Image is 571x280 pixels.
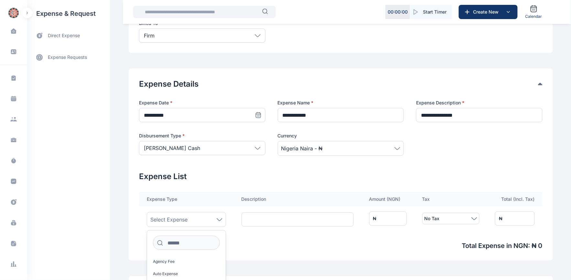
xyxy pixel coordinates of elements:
[27,49,110,65] a: expense requests
[153,259,175,264] span: Agency Fee
[139,79,538,89] button: Expense Details
[499,215,502,222] div: ₦
[523,2,545,22] a: Calendar
[139,100,265,106] label: Expense Date
[139,133,265,139] label: Disbursement Type
[144,144,200,152] p: [PERSON_NAME] Cash
[278,133,297,139] span: Currency
[281,145,323,152] span: Nigeria Naira - ₦
[27,27,110,44] a: direct expense
[278,100,404,106] label: Expense Name
[410,5,452,19] button: Start Timer
[139,192,234,206] th: Expense Type
[144,32,155,39] p: Firm
[27,44,110,65] div: expense requests
[388,9,408,15] p: 00 : 00 : 00
[415,192,488,206] th: Tax
[416,100,543,106] label: Expense Description
[150,216,188,223] span: Select Expense
[471,9,504,15] span: Create New
[234,192,361,206] th: Description
[361,192,415,206] th: Amount ( NGN )
[487,192,543,206] th: Total (Incl. Tax)
[373,215,377,222] div: ₦
[139,171,543,182] h2: Expense List
[459,5,518,19] button: Create New
[48,32,80,39] span: direct expense
[139,241,543,250] span: Total Expense in NGN : ₦ 0
[153,271,178,276] span: Auto Expense
[139,79,543,89] div: Expense Details
[423,9,447,15] span: Start Timer
[425,215,440,222] span: No Tax
[525,14,542,19] span: Calendar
